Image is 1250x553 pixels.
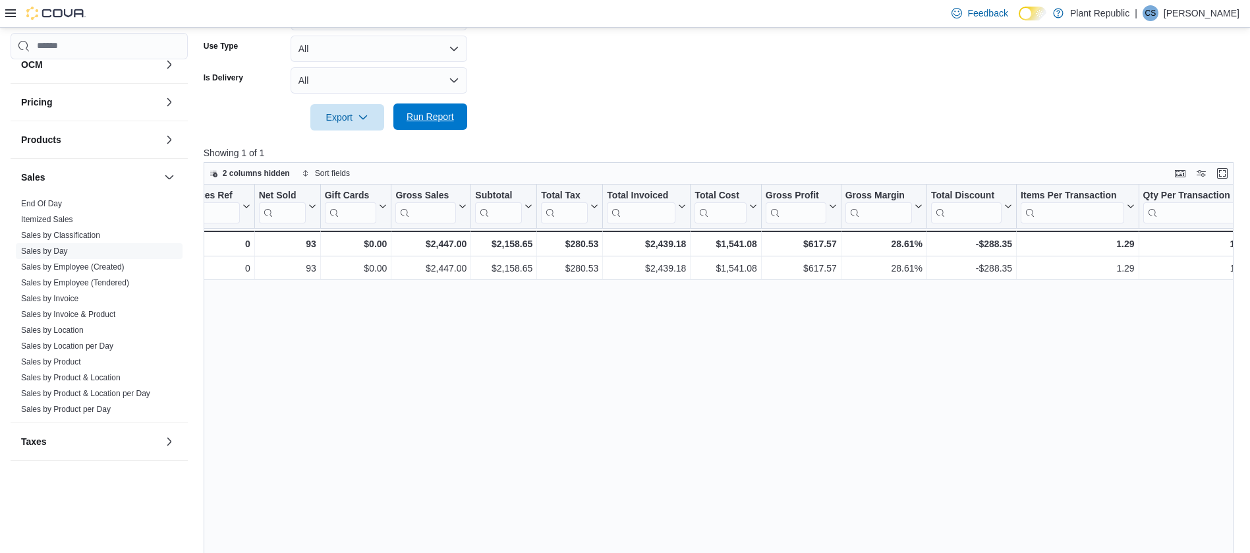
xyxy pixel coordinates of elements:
div: 1.29 [1021,236,1135,252]
p: [PERSON_NAME] [1164,5,1239,21]
span: Run Report [407,110,454,123]
span: 2 columns hidden [223,168,290,179]
a: End Of Day [21,199,62,208]
div: Items Per Transaction [1021,190,1124,202]
div: Sales [11,196,188,422]
div: Invoices Ref [178,190,239,223]
span: End Of Day [21,198,62,209]
div: $0.00 [324,236,387,252]
div: Total Invoiced [607,190,675,202]
div: Total Invoiced [607,190,675,223]
span: Sales by Product per Day [21,404,111,415]
button: Export [310,104,384,131]
span: Sales by Invoice [21,293,78,304]
span: Sales by Location per Day [21,341,113,351]
label: Use Type [204,41,238,51]
span: CS [1145,5,1156,21]
a: Sales by Invoice [21,294,78,303]
div: Items Per Transaction [1021,190,1124,223]
div: $617.57 [766,260,837,276]
a: Sales by Product [21,357,81,366]
button: Gift Cards [324,190,387,223]
label: Is Delivery [204,73,243,83]
div: $1,541.08 [695,260,756,276]
span: Sales by Product & Location [21,372,121,383]
a: Sales by Classification [21,231,100,240]
button: Gross Profit [766,190,837,223]
div: $0.00 [325,260,387,276]
div: $280.53 [541,260,598,276]
div: Total Tax [541,190,588,223]
a: Sales by Location per Day [21,341,113,351]
div: Total Tax [541,190,588,202]
div: 28.61% [845,236,922,252]
button: Gross Sales [395,190,467,223]
button: Pricing [161,94,177,110]
div: 93 [258,236,316,252]
div: Gross Profit [766,190,826,223]
div: 1.29 [1021,260,1135,276]
div: 0 [178,260,250,276]
div: 28.61% [845,260,923,276]
button: Enter fullscreen [1214,165,1230,181]
div: Net Sold [258,190,305,202]
span: Sales by Product & Location per Day [21,388,150,399]
button: All [291,36,467,62]
span: Sort fields [315,168,350,179]
button: Taxes [21,435,159,448]
div: Total Cost [695,190,746,202]
button: Invoices Ref [178,190,250,223]
button: 2 columns hidden [204,165,295,181]
div: 1.51 [1143,260,1247,276]
button: Keyboard shortcuts [1172,165,1188,181]
a: Sales by Invoice & Product [21,310,115,319]
div: Net Sold [258,190,305,223]
div: 1.51 [1143,236,1247,252]
div: Total Cost [695,190,746,223]
a: Sales by Product & Location per Day [21,389,150,398]
div: $2,158.65 [475,236,532,252]
button: Taxes [161,434,177,450]
div: $280.53 [541,236,598,252]
h3: Taxes [21,435,47,448]
button: All [291,67,467,94]
div: -$288.35 [931,236,1012,252]
div: Gross Margin [845,190,911,202]
div: Colin Smith [1143,5,1158,21]
div: Gross Margin [845,190,911,223]
div: Total Discount [931,190,1002,202]
span: Feedback [967,7,1008,20]
span: Sales by Invoice & Product [21,309,115,320]
img: Cova [26,7,86,20]
button: Pricing [21,96,159,109]
button: Subtotal [475,190,532,223]
span: Sales by Employee (Tendered) [21,277,129,288]
button: OCM [21,58,159,71]
a: Sales by Employee (Created) [21,262,125,272]
a: Sales by Day [21,247,68,256]
button: Net Sold [258,190,316,223]
div: $1,541.08 [695,236,756,252]
button: Items Per Transaction [1021,190,1135,223]
h3: Products [21,133,61,146]
button: OCM [161,57,177,73]
div: Invoices Ref [178,190,239,202]
button: Total Invoiced [607,190,686,223]
div: 0 [178,236,250,252]
div: $617.57 [766,236,837,252]
button: Sales [161,169,177,185]
div: Subtotal [475,190,522,223]
div: Gross Sales [395,190,456,202]
button: Products [161,132,177,148]
div: Total Discount [931,190,1002,223]
span: Itemized Sales [21,214,73,225]
button: Qty Per Transaction [1143,190,1247,223]
button: Total Cost [695,190,756,223]
div: $2,447.00 [395,260,467,276]
h3: OCM [21,58,43,71]
span: Sales by Classification [21,230,100,241]
button: Sort fields [297,165,355,181]
div: Gross Sales [395,190,456,223]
